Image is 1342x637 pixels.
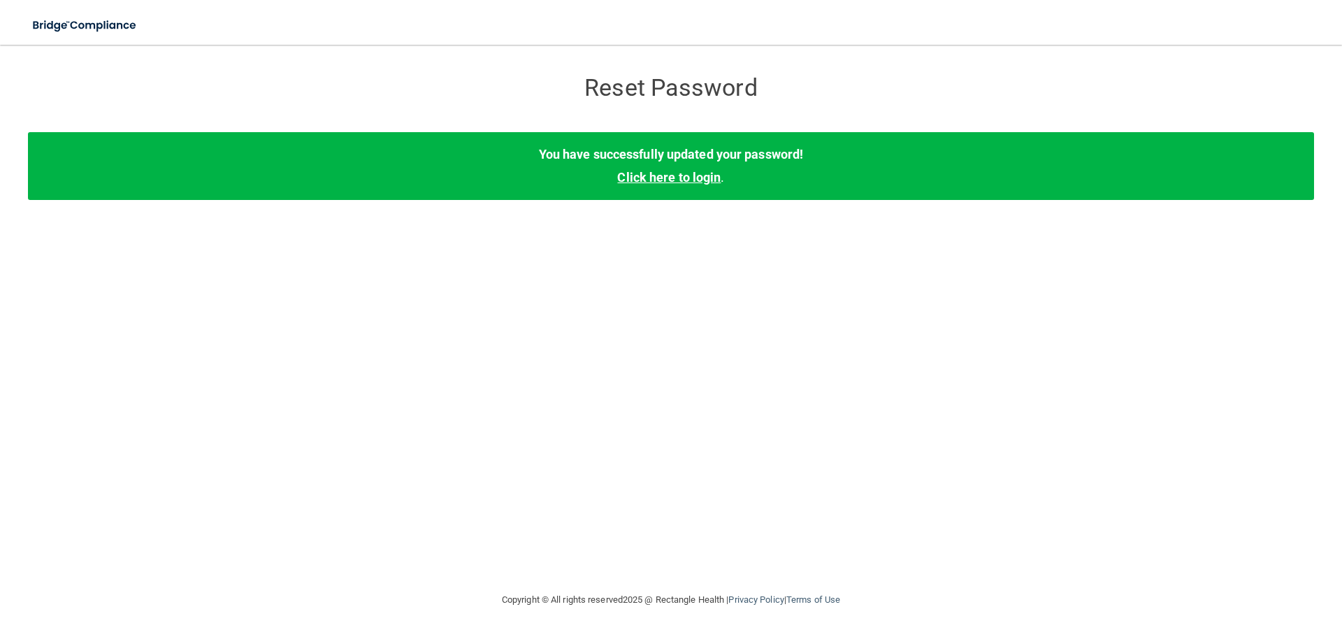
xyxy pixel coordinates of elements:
[786,594,840,605] a: Terms of Use
[1100,538,1325,594] iframe: Drift Widget Chat Controller
[539,147,803,162] b: You have successfully updated your password!
[21,11,150,40] img: bridge_compliance_login_screen.278c3ca4.svg
[416,578,926,622] div: Copyright © All rights reserved 2025 @ Rectangle Health | |
[28,132,1314,199] div: .
[416,75,926,101] h3: Reset Password
[617,170,721,185] a: Click here to login
[728,594,784,605] a: Privacy Policy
